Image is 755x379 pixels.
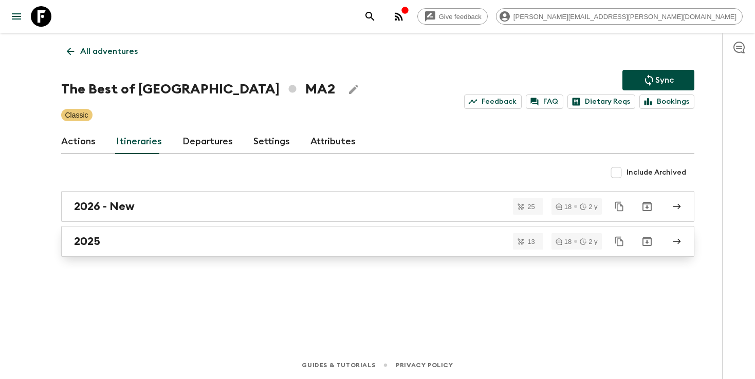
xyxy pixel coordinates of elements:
[116,129,162,154] a: Itineraries
[65,110,88,120] p: Classic
[556,238,572,245] div: 18
[61,191,694,222] a: 2026 - New
[508,13,742,21] span: [PERSON_NAME][EMAIL_ADDRESS][PERSON_NAME][DOMAIN_NAME]
[567,94,635,109] a: Dietary Reqs
[80,45,138,58] p: All adventures
[580,238,597,245] div: 2 y
[521,238,541,245] span: 13
[6,6,27,27] button: menu
[496,8,743,25] div: [PERSON_NAME][EMAIL_ADDRESS][PERSON_NAME][DOMAIN_NAME]
[637,196,657,217] button: Archive
[61,41,143,62] a: All adventures
[655,74,674,86] p: Sync
[61,129,96,154] a: Actions
[74,235,100,248] h2: 2025
[556,203,572,210] div: 18
[433,13,487,21] span: Give feedback
[302,359,375,371] a: Guides & Tutorials
[464,94,522,109] a: Feedback
[610,232,629,251] button: Duplicate
[610,197,629,216] button: Duplicate
[396,359,453,371] a: Privacy Policy
[417,8,488,25] a: Give feedback
[182,129,233,154] a: Departures
[627,167,686,178] span: Include Archived
[61,226,694,257] a: 2025
[637,231,657,252] button: Archive
[360,6,380,27] button: search adventures
[622,70,694,90] button: Sync adventure departures to the booking engine
[526,94,563,109] a: FAQ
[74,200,135,213] h2: 2026 - New
[580,203,597,210] div: 2 y
[521,203,541,210] span: 25
[639,94,694,109] a: Bookings
[253,129,290,154] a: Settings
[343,79,364,100] button: Edit Adventure Title
[310,129,356,154] a: Attributes
[61,79,335,100] h1: The Best of [GEOGRAPHIC_DATA] MA2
